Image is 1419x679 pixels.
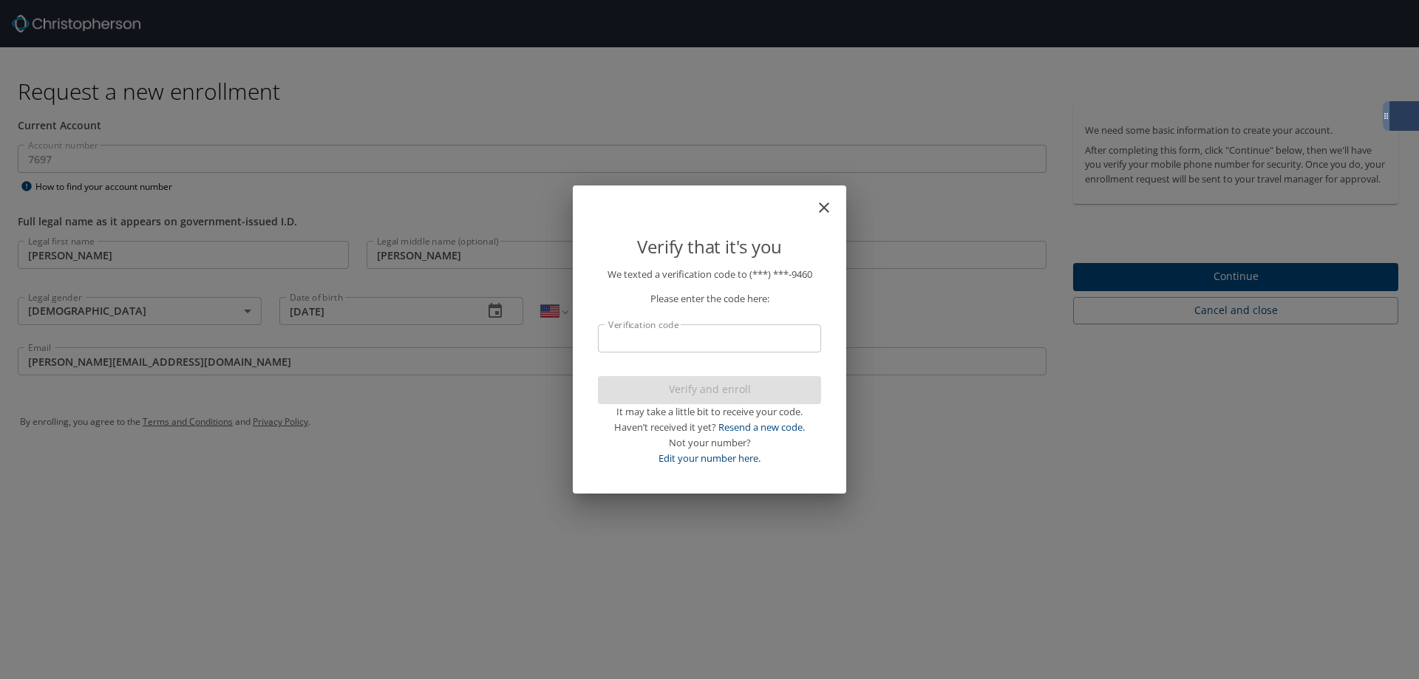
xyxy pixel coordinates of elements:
[598,435,821,451] div: Not your number?
[823,191,840,209] button: close
[598,420,821,435] div: Haven’t received it yet?
[598,404,821,420] div: It may take a little bit to receive your code.
[718,420,805,434] a: Resend a new code.
[598,267,821,282] p: We texted a verification code to (***) ***- 9460
[598,233,821,261] p: Verify that it's you
[659,451,760,465] a: Edit your number here.
[598,291,821,307] p: Please enter the code here:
